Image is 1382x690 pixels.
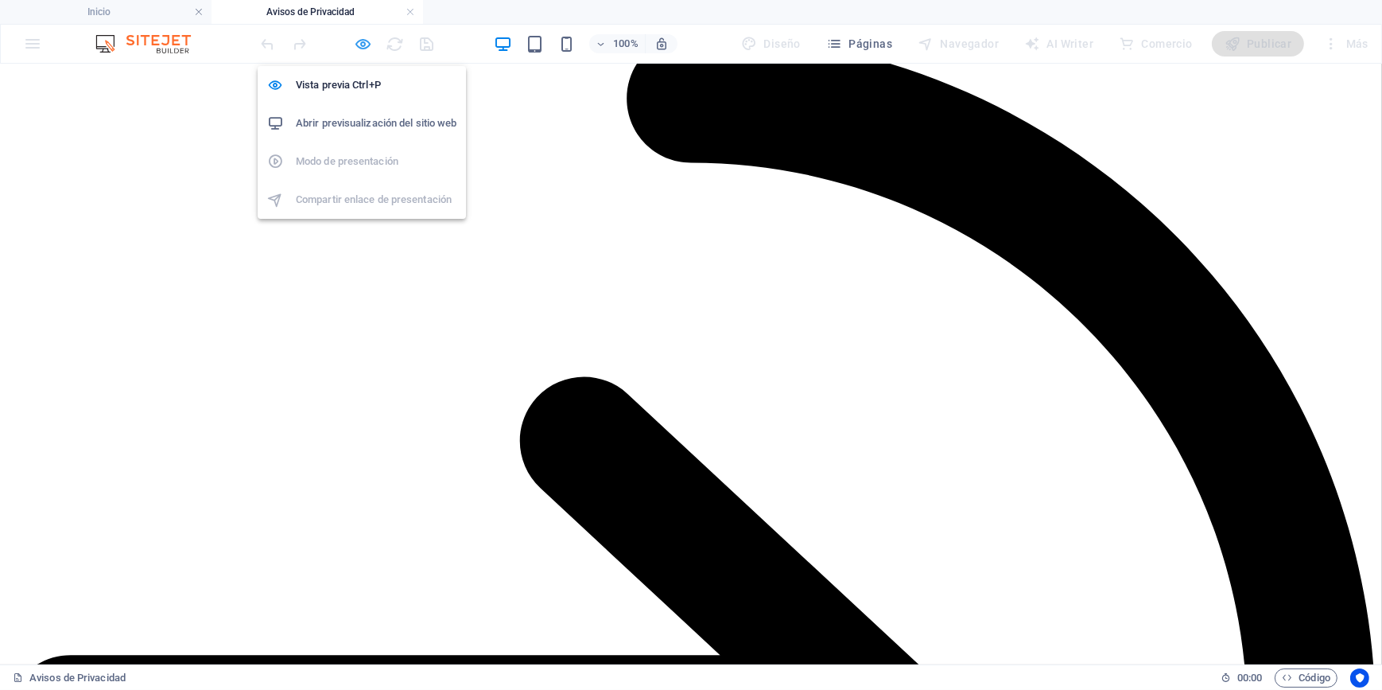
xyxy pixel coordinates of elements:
div: Diseño (Ctrl+Alt+Y) [735,31,807,57]
a: Haz clic para cancelar la selección y doble clic para abrir páginas [13,669,126,688]
h4: Avisos de Privacidad [212,3,423,21]
span: Código [1282,669,1330,688]
span: : [1248,672,1251,684]
span: Páginas [826,36,892,52]
button: Páginas [820,31,899,57]
h6: Abrir previsualización del sitio web [296,114,456,133]
i: Al redimensionar, ajustar el nivel de zoom automáticamente para ajustarse al dispositivo elegido. [654,37,669,51]
h6: Vista previa Ctrl+P [296,76,456,95]
img: Editor Logo [91,34,211,53]
button: Usercentrics [1350,669,1369,688]
h6: Tiempo de la sesión [1221,669,1263,688]
button: 100% [589,34,646,53]
h6: 100% [613,34,639,53]
button: Código [1275,669,1337,688]
span: 00 00 [1237,669,1262,688]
